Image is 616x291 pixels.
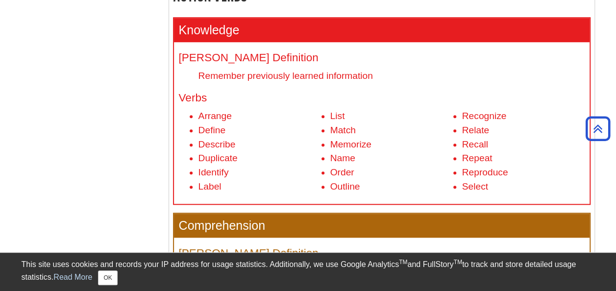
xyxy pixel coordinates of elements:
li: Outline [330,180,453,194]
li: Reproduce [462,166,585,180]
li: Identify [198,166,321,180]
div: This site uses cookies and records your IP address for usage statistics. Additionally, we use Goo... [22,259,595,285]
h4: [PERSON_NAME] Definition [179,52,585,64]
li: Name [330,151,453,166]
sup: TM [399,259,407,266]
li: Define [198,123,321,138]
button: Close [98,270,117,285]
a: Read More [53,273,92,281]
dd: Remember previously learned information [198,69,585,82]
li: Duplicate [198,151,321,166]
li: Label [198,180,321,194]
li: Select [462,180,585,194]
li: Order [330,166,453,180]
a: Back to Top [582,122,614,135]
li: Recall [462,138,585,152]
h3: Comprehension [174,214,590,238]
li: Arrange [198,109,321,123]
li: Repeat [462,151,585,166]
li: List [330,109,453,123]
li: Memorize [330,138,453,152]
li: Match [330,123,453,138]
li: Relate [462,123,585,138]
h4: Verbs [179,92,585,104]
li: Describe [198,138,321,152]
h4: [PERSON_NAME] Definition [179,247,585,260]
li: Recognize [462,109,585,123]
h3: Knowledge [174,18,590,42]
sup: TM [454,259,462,266]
